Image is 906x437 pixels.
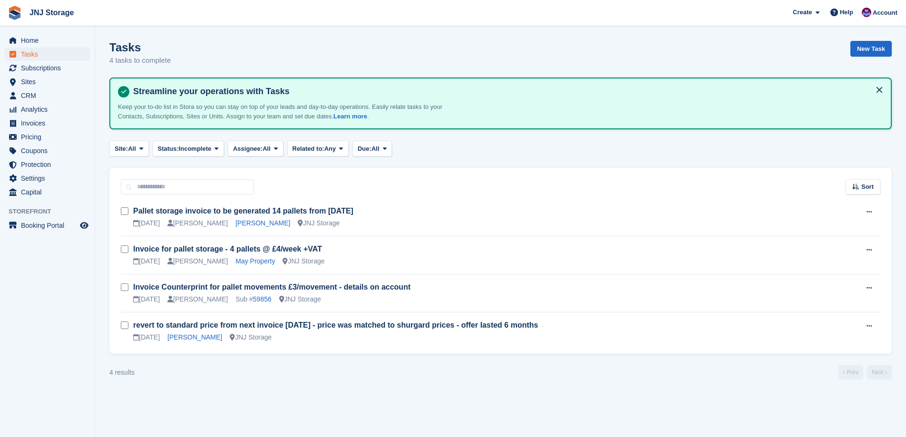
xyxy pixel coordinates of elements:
[333,113,367,120] a: Learn more
[133,294,160,304] div: [DATE]
[837,365,894,379] nav: Page
[5,158,90,171] a: menu
[78,220,90,231] a: Preview store
[133,218,160,228] div: [DATE]
[5,144,90,157] a: menu
[235,294,272,304] div: Sub #
[129,86,883,97] h4: Streamline your operations with Tasks
[5,172,90,185] a: menu
[5,48,90,61] a: menu
[873,8,897,18] span: Account
[21,130,78,144] span: Pricing
[5,75,90,88] a: menu
[21,89,78,102] span: CRM
[5,219,90,232] a: menu
[21,117,78,130] span: Invoices
[167,218,228,228] div: [PERSON_NAME]
[838,365,863,379] a: Previous
[324,144,336,154] span: Any
[21,34,78,47] span: Home
[115,144,128,154] span: Site:
[133,256,160,266] div: [DATE]
[5,61,90,75] a: menu
[21,158,78,171] span: Protection
[230,332,272,342] div: JNJ Storage
[21,75,78,88] span: Sites
[158,144,179,154] span: Status:
[153,141,224,156] button: Status: Incomplete
[128,144,136,154] span: All
[109,55,171,66] p: 4 tasks to complete
[109,141,149,156] button: Site: All
[840,8,853,17] span: Help
[21,144,78,157] span: Coupons
[21,103,78,116] span: Analytics
[5,103,90,116] a: menu
[862,8,871,17] img: Jonathan Scrase
[5,130,90,144] a: menu
[861,182,874,192] span: Sort
[235,219,290,227] a: [PERSON_NAME]
[358,144,371,154] span: Due:
[167,333,222,341] a: [PERSON_NAME]
[298,218,340,228] div: JNJ Storage
[850,41,892,57] a: New Task
[352,141,392,156] button: Due: All
[21,219,78,232] span: Booking Portal
[793,8,812,17] span: Create
[292,144,324,154] span: Related to:
[133,283,410,291] a: Invoice Counterprint for pallet movements £3/movement - details on account
[109,368,135,378] div: 4 results
[8,6,22,20] img: stora-icon-8386f47178a22dfd0bd8f6a31ec36ba5ce8667c1dd55bd0f319d3a0aa187defe.svg
[133,332,160,342] div: [DATE]
[283,256,324,266] div: JNJ Storage
[287,141,349,156] button: Related to: Any
[253,295,272,303] a: 59856
[5,34,90,47] a: menu
[263,144,271,154] span: All
[5,185,90,199] a: menu
[133,245,322,253] a: Invoice for pallet storage - 4 pallets @ £4/week +VAT
[21,185,78,199] span: Capital
[235,257,275,265] a: May Property
[21,61,78,75] span: Subscriptions
[867,365,892,379] a: Next
[371,144,380,154] span: All
[21,172,78,185] span: Settings
[133,207,353,215] a: Pallet storage invoice to be generated 14 pallets from [DATE]
[5,89,90,102] a: menu
[5,117,90,130] a: menu
[133,321,538,329] a: revert to standard price from next invoice [DATE] - price was matched to shurgard prices - offer ...
[21,48,78,61] span: Tasks
[167,294,228,304] div: [PERSON_NAME]
[279,294,321,304] div: JNJ Storage
[26,5,78,20] a: JNJ Storage
[9,207,95,216] span: Storefront
[167,256,228,266] div: [PERSON_NAME]
[233,144,263,154] span: Assignee:
[179,144,212,154] span: Incomplete
[228,141,283,156] button: Assignee: All
[109,41,171,54] h1: Tasks
[118,102,451,121] p: Keep your to-do list in Stora so you can stay on top of your leads and day-to-day operations. Eas...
